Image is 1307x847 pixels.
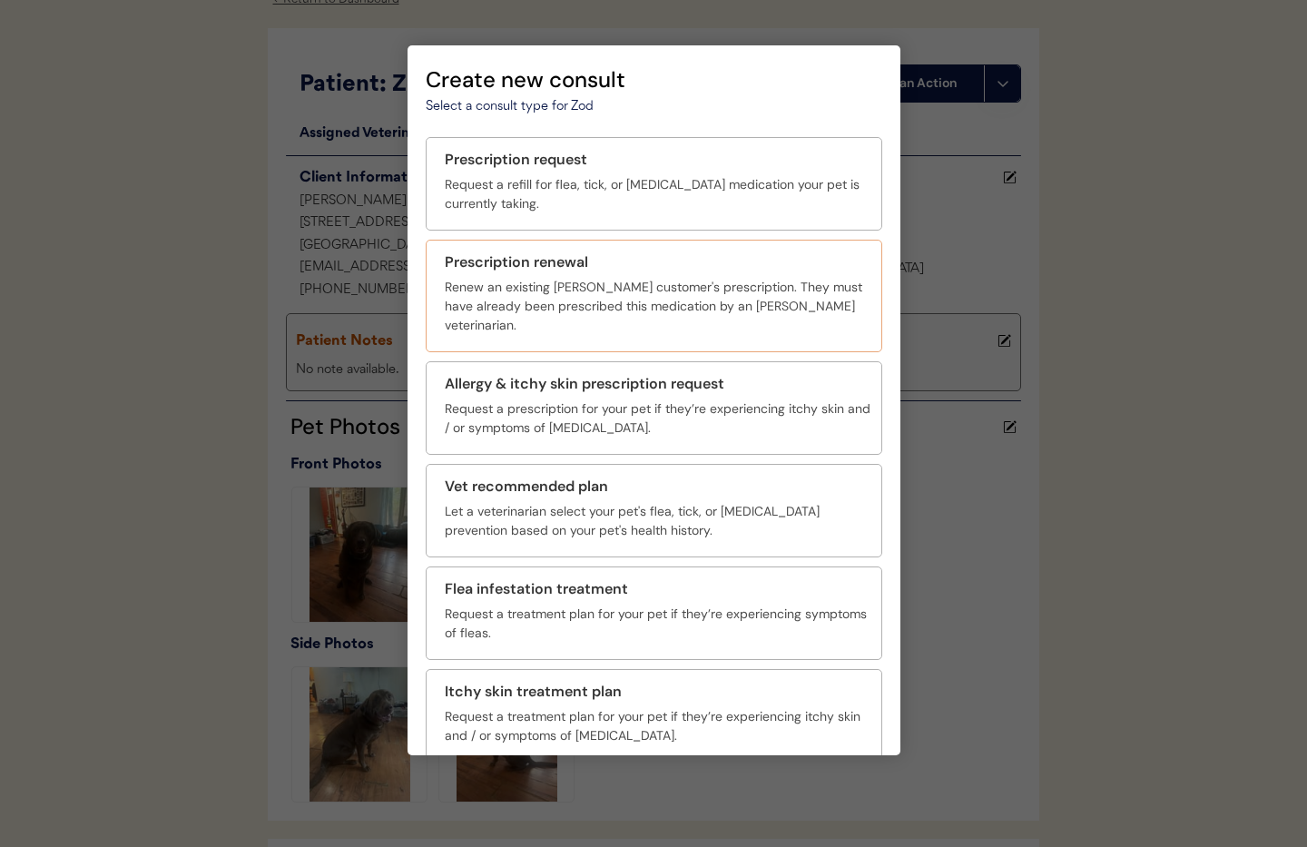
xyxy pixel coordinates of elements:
[445,251,588,273] div: Prescription renewal
[445,605,870,643] div: Request a treatment plan for your pet if they’re experiencing symptoms of fleas.
[445,149,587,171] div: Prescription request
[445,175,870,213] div: Request a refill for flea, tick, or [MEDICAL_DATA] medication your pet is currently taking.
[445,278,870,335] div: Renew an existing [PERSON_NAME] customer's prescription. They must have already been prescribed t...
[445,707,870,745] div: Request a treatment plan for your pet if they’re experiencing itchy skin and / or symptoms of [ME...
[445,399,870,438] div: Request a prescription for your pet if they’re experiencing itchy skin and / or symptoms of [MEDI...
[426,64,855,96] div: Create new consult
[426,96,882,119] div: Select a consult type for Zod
[445,373,724,395] div: Allergy & itchy skin prescription request
[445,476,608,497] div: Vet recommended plan
[445,502,870,540] div: Let a veterinarian select your pet's flea, tick, or [MEDICAL_DATA] prevention based on your pet's...
[445,681,622,703] div: Itchy skin treatment plan
[445,578,628,600] div: Flea infestation treatment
